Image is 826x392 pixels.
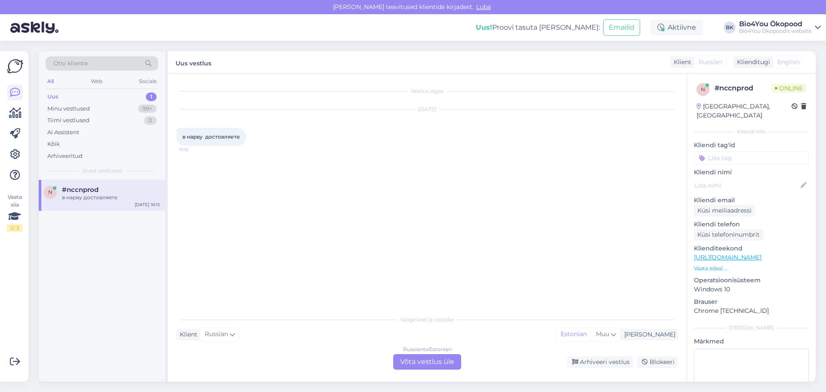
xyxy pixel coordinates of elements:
div: Uus [47,93,59,101]
a: Bio4You ÖkopoodBio4You Ökopood's website [739,21,821,34]
div: AI Assistent [47,128,79,137]
p: Kliendi nimi [694,168,809,177]
div: Kliendi info [694,128,809,136]
div: 99+ [138,105,157,113]
div: Tiimi vestlused [47,116,89,125]
div: All [46,76,55,87]
div: Arhiveeri vestlus [567,356,633,368]
p: Operatsioonisüsteem [694,276,809,285]
span: Russian [699,58,722,67]
div: Estonian [556,328,591,341]
div: в нарву достовляете [62,194,160,201]
span: Luba [474,3,493,11]
div: Bio4You Ökopood [739,21,811,28]
div: Vestlus algas [176,87,678,95]
span: Otsi kliente [53,59,88,68]
p: Klienditeekond [694,244,809,253]
b: Uus! [476,23,492,31]
div: Blokeeri [637,356,678,368]
div: 2 / 3 [7,224,22,232]
a: [URL][DOMAIN_NAME] [694,253,761,261]
div: Küsi meiliaadressi [694,205,755,216]
input: Lisa nimi [694,181,799,190]
span: n [48,189,52,195]
span: Online [771,83,806,93]
div: Küsi telefoninumbrit [694,229,763,241]
p: Kliendi telefon [694,220,809,229]
div: Võta vestlus üle [393,354,461,370]
div: Bio4You Ökopood's website [739,28,811,34]
div: Kõik [47,140,60,148]
div: [PERSON_NAME] [694,324,809,332]
div: Aktiivne [650,20,703,35]
span: English [777,58,800,67]
label: Uus vestlus [176,56,211,68]
img: Askly Logo [7,58,23,74]
span: Muu [596,330,609,338]
span: в нарву достовляете [182,133,240,140]
div: Web [89,76,104,87]
div: # nccnprod [715,83,771,93]
div: [GEOGRAPHIC_DATA], [GEOGRAPHIC_DATA] [697,102,792,120]
p: Chrome [TECHNICAL_ID] [694,306,809,315]
p: Kliendi tag'id [694,141,809,150]
div: BK [724,22,736,34]
span: 16:15 [179,146,211,153]
span: #nccnprod [62,186,99,194]
span: n [701,86,705,93]
p: Kliendi email [694,196,809,205]
p: Vaata edasi ... [694,265,809,272]
div: Valige keel ja vastake [176,316,678,324]
span: Uued vestlused [82,167,122,175]
span: Russian [205,330,228,339]
input: Lisa tag [694,151,809,164]
p: Brauser [694,297,809,306]
div: [DATE] [176,105,678,113]
div: [PERSON_NAME] [621,330,675,339]
div: 1 [146,93,157,101]
button: Emailid [603,19,640,36]
div: Vaata siia [7,193,22,232]
div: Russian to Estonian [403,346,452,353]
div: 0 [144,116,157,125]
div: Proovi tasuta [PERSON_NAME]: [476,22,600,33]
div: Socials [137,76,158,87]
p: Märkmed [694,337,809,346]
div: Arhiveeritud [47,152,83,161]
div: [DATE] 16:15 [135,201,160,208]
div: Minu vestlused [47,105,90,113]
div: Klient [176,330,197,339]
div: Klienditugi [734,58,770,67]
div: Klient [670,58,691,67]
p: Windows 10 [694,285,809,294]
